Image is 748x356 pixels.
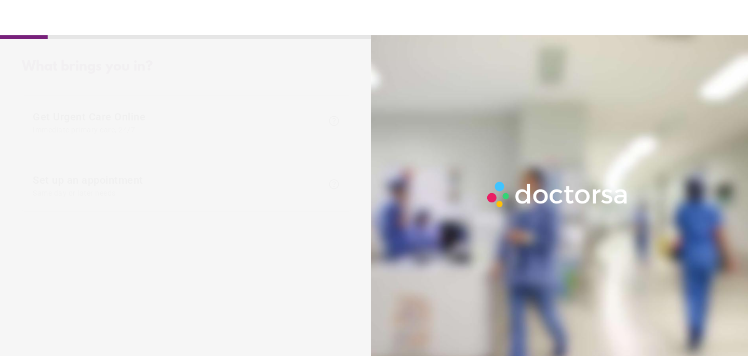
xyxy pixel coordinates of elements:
[33,126,323,134] span: Immediate primary care, 24/7
[22,59,351,75] div: What brings you in?
[33,111,323,134] span: Get Urgent Care Online
[328,178,340,190] span: help
[483,177,633,211] img: Logo-Doctorsa-trans-White-partial-flat.png
[33,189,323,197] span: Same day or later needs
[328,115,340,127] span: help
[33,174,323,197] span: Set up an appointment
